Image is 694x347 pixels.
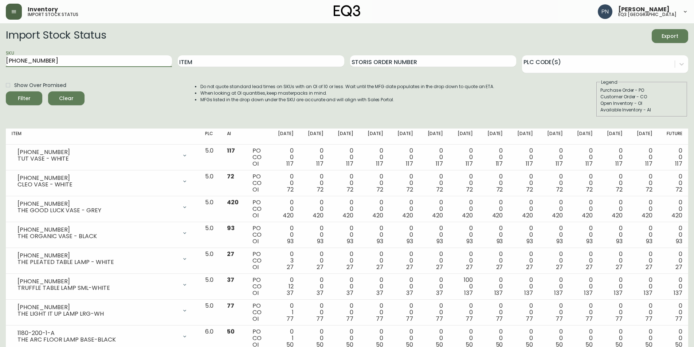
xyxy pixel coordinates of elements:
[389,129,419,145] th: [DATE]
[395,303,413,322] div: 0 0
[600,100,683,107] div: Open Inventory - OI
[676,237,682,245] span: 93
[585,159,593,168] span: 117
[305,199,324,219] div: 0 0
[299,129,329,145] th: [DATE]
[365,199,383,219] div: 0 0
[6,29,106,43] h2: Import Stock Status
[556,159,563,168] span: 117
[646,185,652,194] span: 72
[12,328,193,344] div: 1180-200-1-ATHE ARC FLOOR LAMP BASE-BLACK
[664,277,682,296] div: 0 0
[496,263,503,271] span: 27
[377,237,383,245] span: 93
[604,147,623,167] div: 0 0
[674,289,682,297] span: 137
[402,211,413,220] span: 420
[586,263,593,271] span: 27
[376,185,383,194] span: 72
[604,303,623,322] div: 0 0
[342,211,353,220] span: 420
[54,94,79,103] span: Clear
[305,303,324,322] div: 0 0
[275,303,294,322] div: 0 1
[275,173,294,193] div: 0 0
[462,211,473,220] span: 420
[335,303,353,322] div: 0 0
[604,277,623,296] div: 0 0
[628,129,658,145] th: [DATE]
[17,311,177,317] div: THE LIGHT IT UP LAMP LRG-WH
[317,237,324,245] span: 93
[466,185,473,194] span: 72
[317,263,324,271] span: 27
[335,147,353,167] div: 0 0
[675,263,682,271] span: 27
[425,225,443,245] div: 0 0
[644,289,652,297] span: 137
[335,225,353,245] div: 0 0
[634,251,652,271] div: 0 0
[675,315,682,323] span: 77
[305,277,324,296] div: 0 0
[556,263,563,271] span: 27
[509,129,538,145] th: [DATE]
[455,303,473,322] div: 0 0
[227,172,234,181] span: 72
[585,315,593,323] span: 77
[634,147,652,167] div: 0 0
[227,250,234,258] span: 27
[436,263,443,271] span: 27
[200,83,495,90] li: Do not quote standard lead times on SKUs with an OI of 10 or less. Wait until the MFG date popula...
[575,303,593,322] div: 0 0
[406,289,413,297] span: 37
[584,289,593,297] span: 137
[604,251,623,271] div: 0 0
[376,159,383,168] span: 117
[526,315,533,323] span: 77
[346,263,353,271] span: 27
[252,173,263,193] div: PO CO
[305,173,324,193] div: 0 0
[466,237,473,245] span: 93
[496,159,503,168] span: 117
[612,211,623,220] span: 420
[664,199,682,219] div: 0 0
[317,289,324,297] span: 37
[646,263,652,271] span: 27
[455,173,473,193] div: 0 0
[12,251,193,267] div: [PHONE_NUMBER]THE PLEATED TABLE LAMP - WHITE
[275,199,294,219] div: 0 0
[286,159,294,168] span: 117
[575,251,593,271] div: 0 0
[376,289,383,297] span: 37
[317,185,324,194] span: 72
[645,315,652,323] span: 77
[275,251,294,271] div: 0 3
[526,159,533,168] span: 117
[17,149,177,155] div: [PHONE_NUMBER]
[485,251,503,271] div: 0 0
[286,315,294,323] span: 77
[496,185,503,194] span: 72
[449,129,479,145] th: [DATE]
[221,129,247,145] th: AI
[283,211,294,220] span: 420
[12,277,193,293] div: [PHONE_NUMBER]TRUFFLE TABLE LAMP SML-WHITE
[335,199,353,219] div: 0 0
[252,237,259,245] span: OI
[586,185,593,194] span: 72
[376,315,383,323] span: 77
[544,225,562,245] div: 0 0
[227,146,235,155] span: 117
[455,147,473,167] div: 0 0
[305,147,324,167] div: 0 0
[17,252,177,259] div: [PHONE_NUMBER]
[485,303,503,322] div: 0 0
[466,263,473,271] span: 27
[252,289,259,297] span: OI
[652,29,688,43] button: Export
[365,277,383,296] div: 0 0
[17,259,177,265] div: THE PLEATED TABLE LAMP - WHITE
[365,303,383,322] div: 0 0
